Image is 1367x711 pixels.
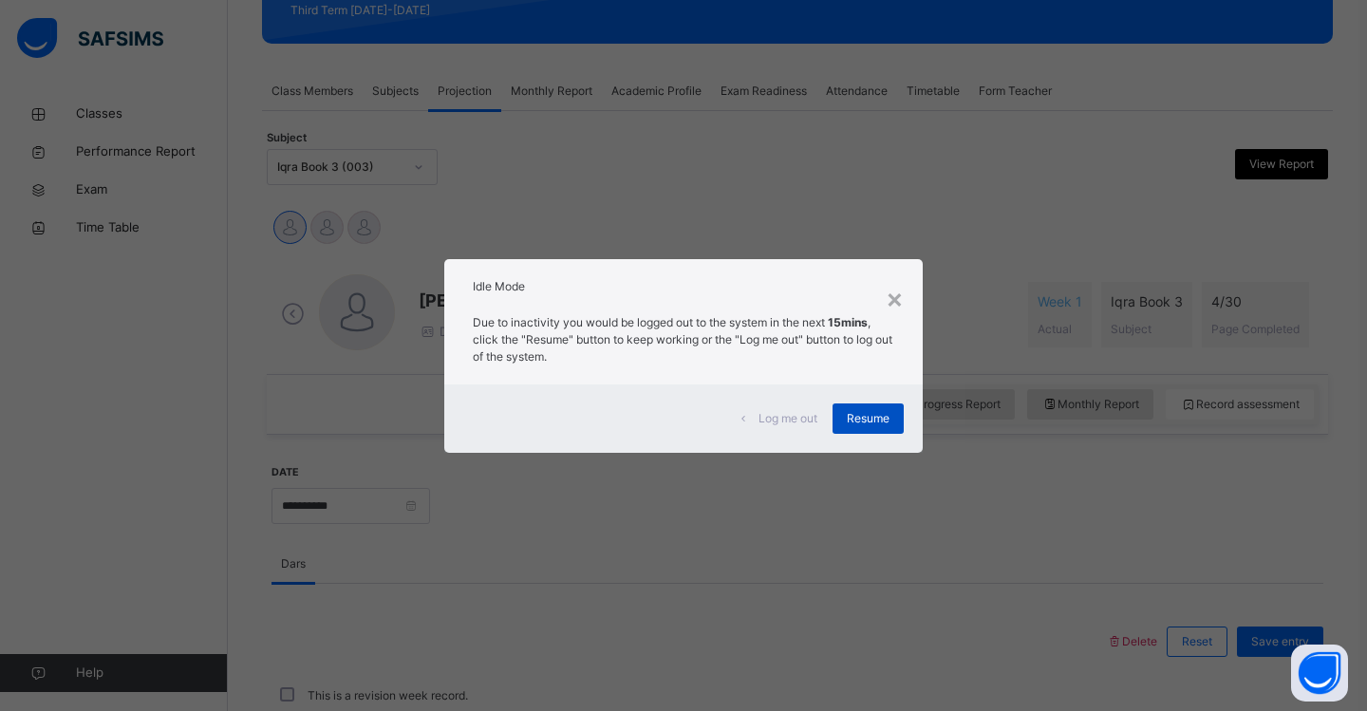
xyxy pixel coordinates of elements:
button: Open asap [1291,645,1348,702]
div: × [886,278,904,318]
h2: Idle Mode [473,278,894,295]
span: Resume [847,410,889,427]
p: Due to inactivity you would be logged out to the system in the next , click the "Resume" button t... [473,314,894,365]
strong: 15mins [828,315,868,329]
span: Log me out [758,410,817,427]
